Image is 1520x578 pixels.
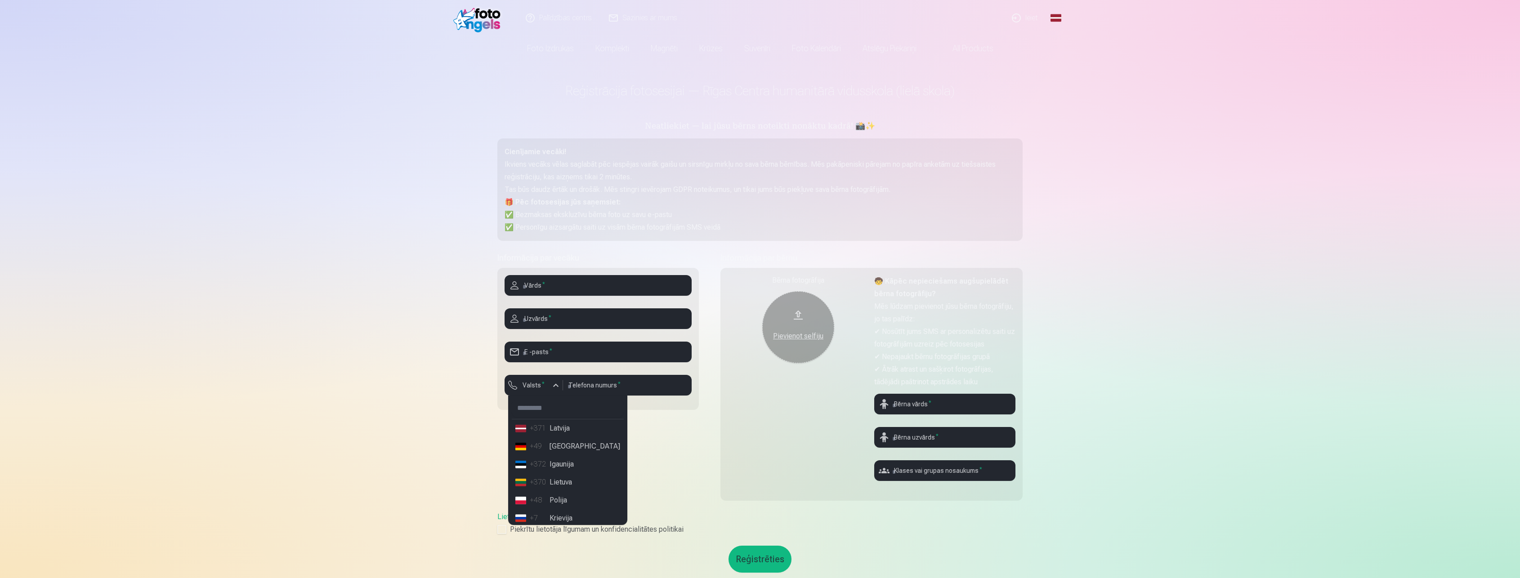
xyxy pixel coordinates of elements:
[852,36,927,61] a: Atslēgu piekariņi
[497,511,1023,535] div: ,
[497,120,1023,133] h5: Neatliekiet — lai jūsu bērns noteikti nonāktu kadrā! 📸✨
[530,423,548,434] div: +371
[688,36,733,61] a: Krūzes
[512,419,624,437] li: Latvija
[762,291,834,363] button: Pievienot selfiju
[497,252,699,264] h5: Informācija par vecāku
[516,36,585,61] a: Foto izdrukas
[781,36,852,61] a: Foto kalendāri
[874,325,1015,351] p: ✔ Nosūtīt jums SMS ar personalizētu saiti uz fotogrāfijām uzreiz pēc fotosesijas
[453,4,505,32] img: /fa1
[505,221,1015,234] p: ✅ Personīgu aizsargātu saiti uz visām bērna fotogrāfijām SMS veidā
[512,437,624,455] li: [GEOGRAPHIC_DATA]
[497,512,554,521] a: Lietošanas līgums
[497,83,1023,99] h1: Reģistrācija fotosesijai — Rīgas Centra humanitārā vidusskola (lielā skola)
[874,277,1008,298] strong: 🧒 Kāpēc nepieciešams augšupielādēt bērna fotogrāfiju?
[927,36,1004,61] a: All products
[497,524,1023,535] label: Piekrītu lietotāja līgumam un konfidencialitātes politikai
[530,441,548,452] div: +49
[519,381,548,390] label: Valsts
[729,546,791,573] button: Reģistrēties
[640,36,688,61] a: Magnēti
[505,209,1015,221] p: ✅ Bezmaksas ekskluzīvu bērna foto uz savu e-pastu
[512,491,624,509] li: Polija
[505,158,1015,183] p: Ikviens vecāks vēlas saglabāt pēc iespējas vairāk gaišu un sirsnīgu mirkļu no sava bērna bērnības...
[874,351,1015,363] p: ✔ Nepajaukt bērnu fotogrāfijas grupā
[874,300,1015,325] p: Mēs lūdzam pievienot jūsu bērna fotogrāfiju, jo tas palīdz:
[512,473,624,491] li: Lietuva
[771,331,825,342] div: Pievienot selfiju
[512,509,624,527] li: Krievija
[505,183,1015,196] p: Tas būs daudz ērtāk un drošāk. Mēs stingri ievērojam GDPR noteikumus, un tikai jums būs piekļuve ...
[585,36,640,61] a: Komplekti
[505,147,566,156] strong: Cienījamie vecāki!
[530,477,548,488] div: +370
[530,459,548,470] div: +372
[728,275,869,286] div: Bērna fotogrāfija
[874,363,1015,388] p: ✔ Ātrāk atrast un sašķirot fotogrāfijas, tādējādi paātrinot apstrādes laiku
[733,36,781,61] a: Suvenīri
[530,495,548,506] div: +48
[505,375,563,396] button: Valsts*
[720,252,1023,264] h5: Informācija par bērnu
[505,198,621,206] strong: 🎁 Pēc fotosesijas jūs saņemsiet:
[512,455,624,473] li: Igaunija
[530,513,548,524] div: +7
